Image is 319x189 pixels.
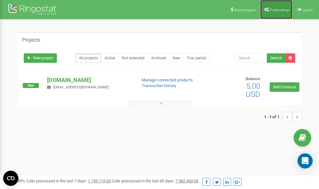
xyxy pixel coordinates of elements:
[264,112,283,121] span: 1 - 1 of 1
[142,78,193,82] a: Manage connected products
[303,8,313,12] span: Log Out
[3,171,18,186] button: Open CMP widget
[235,53,267,63] input: Search
[23,83,39,88] span: New
[298,153,313,168] div: Open Intercom Messenger
[175,179,198,183] u: 7 382 453,00
[47,76,131,84] p: [DOMAIN_NAME]
[270,82,299,92] a: Refill balance
[101,53,119,63] a: Active
[26,179,111,183] span: Calls processed in the last 7 days :
[118,53,148,63] a: Not extended
[246,82,260,99] span: 5,00 USD
[76,53,101,63] a: All projects
[53,85,109,89] span: [EMAIL_ADDRESS][DOMAIN_NAME]
[24,53,57,63] a: New project
[142,83,176,88] a: Transaction history
[234,8,256,12] span: Referral program
[148,53,169,63] a: Archived
[88,179,111,183] u: 1 745 115,00
[112,179,198,183] span: Calls processed in the last 30 days :
[267,53,285,63] button: Search
[169,53,184,63] a: New
[22,37,40,43] h5: Projects
[264,106,302,128] nav: ...
[183,53,210,63] a: Trial period
[246,76,260,81] span: Balance
[270,8,289,12] span: Profile settings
